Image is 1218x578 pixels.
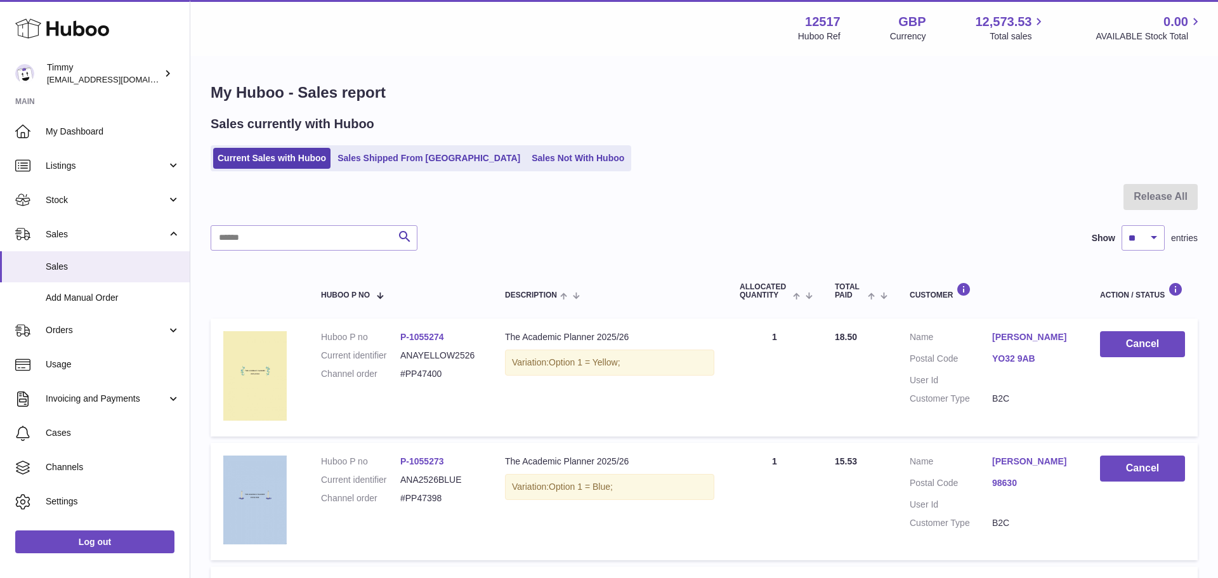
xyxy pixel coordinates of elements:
[910,456,992,471] dt: Name
[975,13,1031,30] span: 12,573.53
[321,350,400,362] dt: Current identifier
[910,477,992,492] dt: Postal Code
[46,194,167,206] span: Stock
[1100,331,1185,357] button: Cancel
[975,13,1046,43] a: 12,573.53 Total sales
[992,477,1075,489] a: 98630
[223,331,287,421] img: 125171755599416.png
[505,350,714,376] div: Variation:
[46,393,167,405] span: Invoicing and Payments
[835,332,857,342] span: 18.50
[333,148,525,169] a: Sales Shipped From [GEOGRAPHIC_DATA]
[505,291,557,299] span: Description
[211,115,374,133] h2: Sales currently with Huboo
[910,353,992,368] dt: Postal Code
[46,358,180,371] span: Usage
[890,30,926,43] div: Currency
[1171,232,1198,244] span: entries
[527,148,629,169] a: Sales Not With Huboo
[400,456,444,466] a: P-1055273
[992,456,1075,468] a: [PERSON_NAME]
[1163,13,1188,30] span: 0.00
[798,30,841,43] div: Huboo Ref
[505,474,714,500] div: Variation:
[400,332,444,342] a: P-1055274
[727,319,822,437] td: 1
[505,331,714,343] div: The Academic Planner 2025/26
[321,492,400,504] dt: Channel order
[15,530,174,553] a: Log out
[898,13,926,30] strong: GBP
[805,13,841,30] strong: 12517
[47,62,161,86] div: Timmy
[1096,13,1203,43] a: 0.00 AVAILABLE Stock Total
[1100,282,1185,299] div: Action / Status
[505,456,714,468] div: The Academic Planner 2025/26
[992,393,1075,405] dd: B2C
[727,443,822,560] td: 1
[46,496,180,508] span: Settings
[400,368,480,380] dd: #PP47400
[46,126,180,138] span: My Dashboard
[15,64,34,83] img: internalAdmin-12517@internal.huboo.com
[549,357,620,367] span: Option 1 = Yellow;
[910,393,992,405] dt: Customer Type
[321,456,400,468] dt: Huboo P no
[46,427,180,439] span: Cases
[1092,232,1115,244] label: Show
[47,74,187,84] span: [EMAIL_ADDRESS][DOMAIN_NAME]
[46,160,167,172] span: Listings
[992,331,1075,343] a: [PERSON_NAME]
[46,261,180,273] span: Sales
[992,353,1075,365] a: YO32 9AB
[835,283,865,299] span: Total paid
[321,331,400,343] dt: Huboo P no
[400,492,480,504] dd: #PP47398
[46,228,167,240] span: Sales
[835,456,857,466] span: 15.53
[992,517,1075,529] dd: B2C
[910,517,992,529] dt: Customer Type
[740,283,790,299] span: ALLOCATED Quantity
[910,499,992,511] dt: User Id
[1100,456,1185,482] button: Cancel
[213,148,331,169] a: Current Sales with Huboo
[910,331,992,346] dt: Name
[1096,30,1203,43] span: AVAILABLE Stock Total
[400,350,480,362] dd: ANAYELLOW2526
[321,291,370,299] span: Huboo P no
[549,482,613,492] span: Option 1 = Blue;
[46,461,180,473] span: Channels
[211,82,1198,103] h1: My Huboo - Sales report
[223,456,287,544] img: 125171755599458.png
[46,292,180,304] span: Add Manual Order
[321,474,400,486] dt: Current identifier
[46,324,167,336] span: Orders
[400,474,480,486] dd: ANA2526BLUE
[910,282,1075,299] div: Customer
[321,368,400,380] dt: Channel order
[990,30,1046,43] span: Total sales
[910,374,992,386] dt: User Id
